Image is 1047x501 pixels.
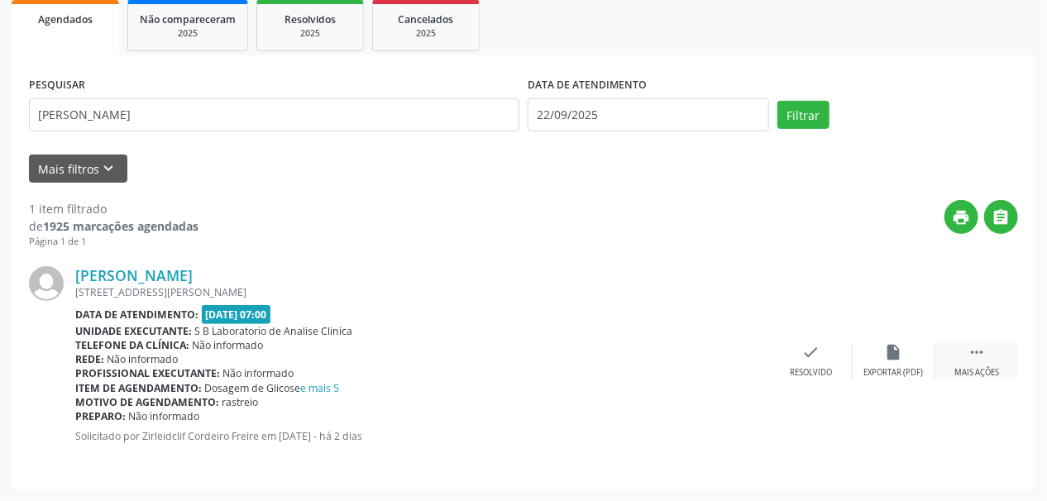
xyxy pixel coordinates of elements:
[222,395,259,409] span: rastreio
[75,352,104,366] b: Rede:
[790,367,832,379] div: Resolvido
[205,381,340,395] span: Dosagem de Glicose
[528,98,769,131] input: Selecione um intervalo
[100,160,118,178] i: keyboard_arrow_down
[75,366,220,380] b: Profissional executante:
[43,218,198,234] strong: 1925 marcações agendadas
[75,381,202,395] b: Item de agendamento:
[269,27,351,40] div: 2025
[140,12,236,26] span: Não compareceram
[75,285,770,299] div: [STREET_ADDRESS][PERSON_NAME]
[399,12,454,26] span: Cancelados
[385,27,467,40] div: 2025
[29,266,64,301] img: img
[75,266,193,284] a: [PERSON_NAME]
[193,338,264,352] span: Não informado
[75,324,192,338] b: Unidade executante:
[528,73,647,98] label: DATA DE ATENDIMENTO
[992,208,1011,227] i: 
[953,208,971,227] i: print
[864,367,924,379] div: Exportar (PDF)
[75,429,770,443] p: Solicitado por Zirleidclif Cordeiro Freire em [DATE] - há 2 dias
[38,12,93,26] span: Agendados
[202,305,271,324] span: [DATE] 07:00
[29,217,198,235] div: de
[75,308,198,322] b: Data de atendimento:
[29,235,198,249] div: Página 1 de 1
[195,324,353,338] span: S B Laboratorio de Analise Clinica
[29,155,127,184] button: Mais filtroskeyboard_arrow_down
[29,98,519,131] input: Nome, CNS
[140,27,236,40] div: 2025
[108,352,179,366] span: Não informado
[301,381,340,395] a: e mais 5
[129,409,200,423] span: Não informado
[75,338,189,352] b: Telefone da clínica:
[75,409,126,423] b: Preparo:
[29,200,198,217] div: 1 item filtrado
[984,200,1018,234] button: 
[75,395,219,409] b: Motivo de agendamento:
[29,73,85,98] label: PESQUISAR
[954,367,999,379] div: Mais ações
[944,200,978,234] button: print
[802,343,820,361] i: check
[968,343,986,361] i: 
[284,12,336,26] span: Resolvidos
[777,101,829,129] button: Filtrar
[885,343,903,361] i: insert_drive_file
[223,366,294,380] span: Não informado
